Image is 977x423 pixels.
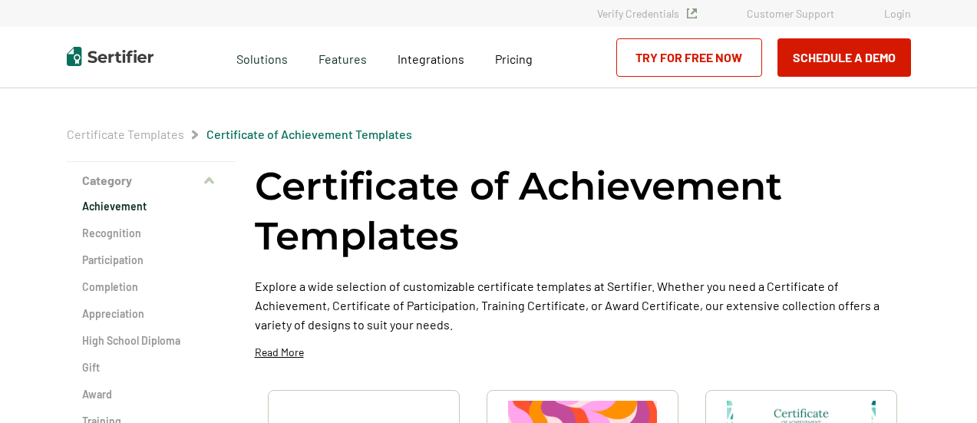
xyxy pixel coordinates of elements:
[884,7,911,20] a: Login
[319,48,367,67] span: Features
[597,7,697,20] a: Verify Credentials
[687,8,697,18] img: Verified
[495,51,533,66] span: Pricing
[206,127,412,141] a: Certificate of Achievement Templates
[398,51,464,66] span: Integrations
[67,127,184,142] span: Certificate Templates
[67,162,236,199] button: Category
[616,38,762,77] a: Try for Free Now
[82,279,220,295] a: Completion
[82,253,220,268] a: Participation
[255,276,911,334] p: Explore a wide selection of customizable certificate templates at Sertifier. Whether you need a C...
[82,387,220,402] a: Award
[82,333,220,349] a: High School Diploma
[82,226,220,241] a: Recognition
[747,7,834,20] a: Customer Support
[398,48,464,67] a: Integrations
[82,306,220,322] a: Appreciation
[67,47,153,66] img: Sertifier | Digital Credentialing Platform
[67,127,412,142] div: Breadcrumb
[255,161,911,261] h1: Certificate of Achievement Templates
[255,345,304,360] p: Read More
[82,360,220,375] a: Gift
[236,48,288,67] span: Solutions
[495,48,533,67] a: Pricing
[82,199,220,214] a: Achievement
[67,127,184,141] a: Certificate Templates
[206,127,412,142] span: Certificate of Achievement Templates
